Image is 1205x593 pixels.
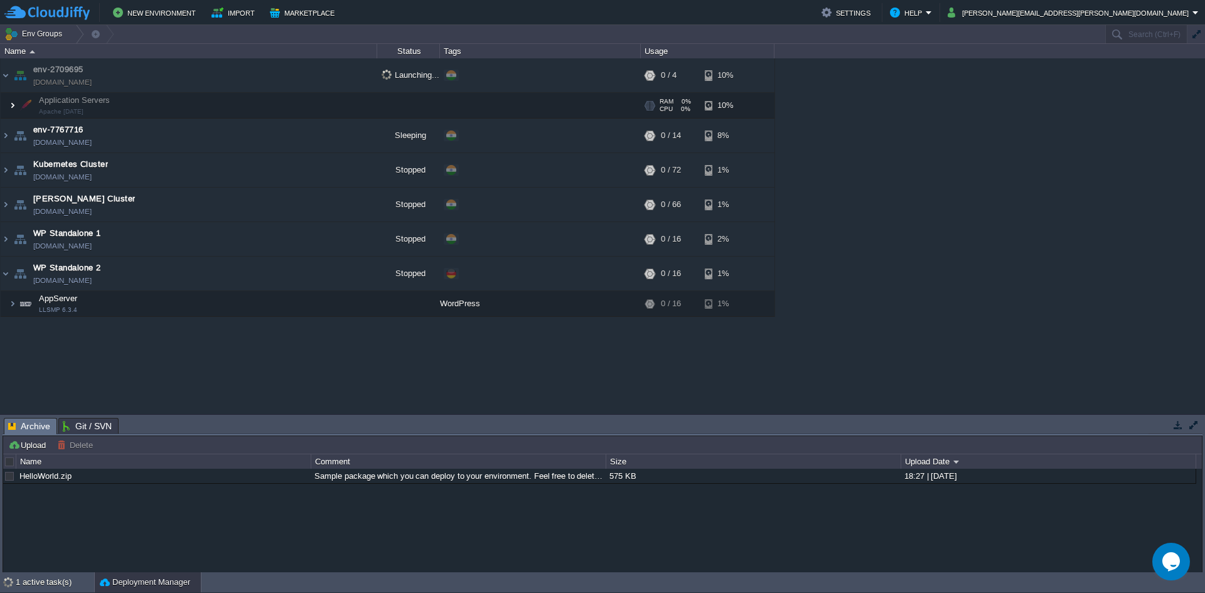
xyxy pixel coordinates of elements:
a: [DOMAIN_NAME] [33,136,92,149]
button: [PERSON_NAME][EMAIL_ADDRESS][PERSON_NAME][DOMAIN_NAME] [948,5,1192,20]
span: 0% [678,105,690,113]
a: Application ServersApache [DATE] [38,95,112,105]
div: Sleeping [377,119,440,152]
a: [DOMAIN_NAME] [33,205,92,218]
span: RAM [660,98,673,105]
button: Import [212,5,259,20]
div: Comment [312,454,606,469]
a: Kubernetes Cluster [33,158,108,171]
a: HelloWorld.zip [19,471,72,481]
div: Stopped [377,188,440,222]
span: Git / SVN [63,419,112,434]
img: AMDAwAAAACH5BAEAAAAALAAAAAABAAEAAAICRAEAOw== [11,188,29,222]
div: 1 active task(s) [16,572,94,592]
span: Launching... [382,70,439,80]
button: Settings [822,5,874,20]
div: 18:27 | [DATE] [901,469,1195,483]
img: AMDAwAAAACH5BAEAAAAALAAAAAABAAEAAAICRAEAOw== [11,58,29,92]
img: AMDAwAAAACH5BAEAAAAALAAAAAABAAEAAAICRAEAOw== [11,119,29,152]
div: 575 KB [606,469,900,483]
span: Archive [8,419,50,434]
a: [DOMAIN_NAME] [33,240,92,252]
div: 0 / 16 [661,291,681,316]
div: Sample package which you can deploy to your environment. Feel free to delete and upload a package... [311,469,605,483]
iframe: chat widget [1152,543,1192,580]
img: CloudJiffy [4,5,90,21]
button: Upload [8,439,50,451]
div: Usage [641,44,774,58]
a: env-7767716 [33,124,83,136]
span: Application Servers [38,95,112,105]
div: 0 / 4 [661,58,677,92]
img: AMDAwAAAACH5BAEAAAAALAAAAAABAAEAAAICRAEAOw== [29,50,35,53]
div: Name [1,44,377,58]
button: Marketplace [270,5,338,20]
img: AMDAwAAAACH5BAEAAAAALAAAAAABAAEAAAICRAEAOw== [17,93,35,118]
img: AMDAwAAAACH5BAEAAAAALAAAAAABAAEAAAICRAEAOw== [1,58,11,92]
a: AppServerLLSMP 6.3.4 [38,294,79,303]
img: AMDAwAAAACH5BAEAAAAALAAAAAABAAEAAAICRAEAOw== [1,153,11,187]
a: env-2709695 [33,63,83,76]
div: 1% [705,257,746,291]
div: Name [17,454,311,469]
button: New Environment [113,5,200,20]
span: Apache [DATE] [39,108,83,115]
img: AMDAwAAAACH5BAEAAAAALAAAAAABAAEAAAICRAEAOw== [1,188,11,222]
img: AMDAwAAAACH5BAEAAAAALAAAAAABAAEAAAICRAEAOw== [1,257,11,291]
div: 8% [705,119,746,152]
a: [DOMAIN_NAME] [33,171,92,183]
div: 1% [705,291,746,316]
a: [PERSON_NAME] Cluster [33,193,135,205]
div: 1% [705,188,746,222]
img: AMDAwAAAACH5BAEAAAAALAAAAAABAAEAAAICRAEAOw== [9,291,16,316]
div: WordPress [440,291,641,316]
a: WP Standalone 2 [33,262,100,274]
div: 0 / 14 [661,119,681,152]
img: AMDAwAAAACH5BAEAAAAALAAAAAABAAEAAAICRAEAOw== [17,291,35,316]
div: Status [378,44,439,58]
div: 10% [705,93,746,118]
div: 0 / 16 [661,257,681,291]
div: 0 / 16 [661,222,681,256]
span: AppServer [38,293,79,304]
div: 10% [705,58,746,92]
div: Tags [441,44,640,58]
div: 1% [705,153,746,187]
button: Help [890,5,926,20]
div: Size [607,454,901,469]
div: Upload Date [902,454,1196,469]
button: Deployment Manager [100,576,190,589]
div: Stopped [377,222,440,256]
div: 0 / 66 [661,188,681,222]
a: [DOMAIN_NAME] [33,274,92,287]
button: Env Groups [4,25,67,43]
div: 0 / 72 [661,153,681,187]
div: Stopped [377,257,440,291]
span: CPU [660,105,673,113]
div: 2% [705,222,746,256]
img: AMDAwAAAACH5BAEAAAAALAAAAAABAAEAAAICRAEAOw== [11,257,29,291]
div: Stopped [377,153,440,187]
img: AMDAwAAAACH5BAEAAAAALAAAAAABAAEAAAICRAEAOw== [11,153,29,187]
a: [DOMAIN_NAME] [33,76,92,88]
img: AMDAwAAAACH5BAEAAAAALAAAAAABAAEAAAICRAEAOw== [1,222,11,256]
img: AMDAwAAAACH5BAEAAAAALAAAAAABAAEAAAICRAEAOw== [11,222,29,256]
img: AMDAwAAAACH5BAEAAAAALAAAAAABAAEAAAICRAEAOw== [1,119,11,152]
button: Delete [57,439,97,451]
a: WP Standalone 1 [33,227,100,240]
img: AMDAwAAAACH5BAEAAAAALAAAAAABAAEAAAICRAEAOw== [9,93,16,118]
span: LLSMP 6.3.4 [39,306,77,314]
span: 0% [678,98,691,105]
